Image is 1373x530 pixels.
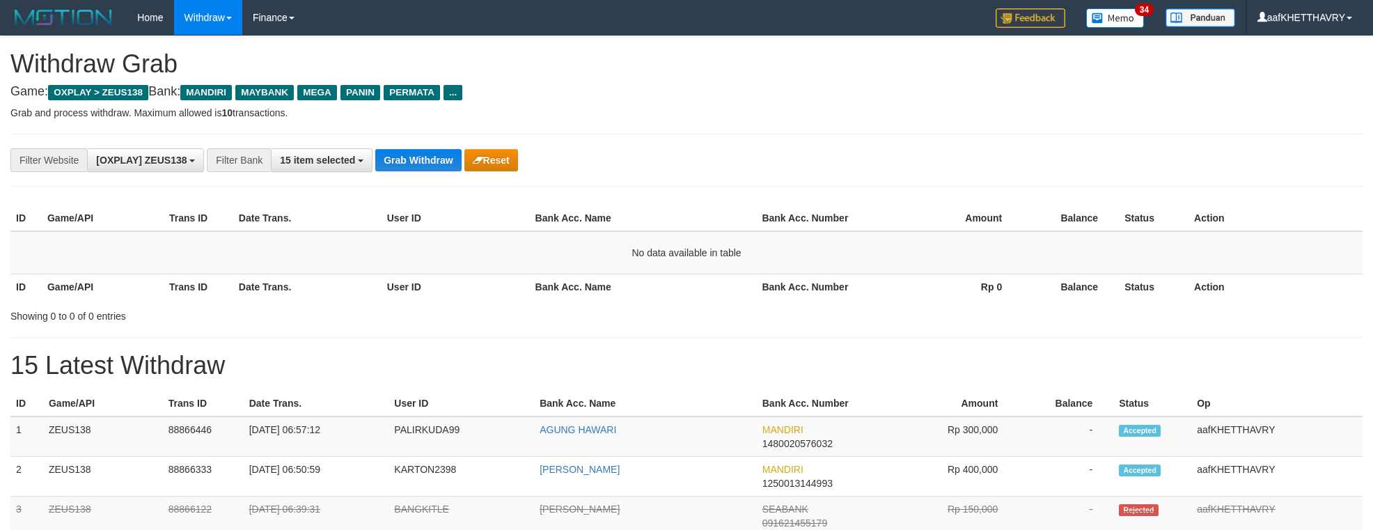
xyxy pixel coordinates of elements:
[444,85,462,100] span: ...
[1019,457,1113,497] td: -
[877,391,1019,416] th: Amount
[762,478,833,489] span: Copy 1250013144993 to clipboard
[1119,465,1161,476] span: Accepted
[10,205,42,231] th: ID
[762,438,833,449] span: Copy 1480020576032 to clipboard
[10,457,43,497] td: 2
[244,391,389,416] th: Date Trans.
[1119,425,1161,437] span: Accepted
[382,274,530,299] th: User ID
[389,416,534,457] td: PALIRKUDA99
[530,205,757,231] th: Bank Acc. Name
[10,352,1363,380] h1: 15 Latest Withdraw
[340,85,380,100] span: PANIN
[233,274,382,299] th: Date Trans.
[382,205,530,231] th: User ID
[10,391,43,416] th: ID
[762,424,803,435] span: MANDIRI
[43,457,163,497] td: ZEUS138
[1113,391,1191,416] th: Status
[42,274,164,299] th: Game/API
[1023,274,1119,299] th: Balance
[1191,416,1363,457] td: aafKHETTHAVRY
[1188,274,1363,299] th: Action
[877,416,1019,457] td: Rp 300,000
[762,504,808,515] span: SEABANK
[384,85,440,100] span: PERMATA
[1119,274,1188,299] th: Status
[1023,205,1119,231] th: Balance
[757,391,877,416] th: Bank Acc. Number
[42,205,164,231] th: Game/API
[164,274,233,299] th: Trans ID
[280,155,355,166] span: 15 item selected
[10,85,1363,99] h4: Game: Bank:
[996,8,1065,28] img: Feedback.jpg
[96,155,187,166] span: [OXPLAY] ZEUS138
[1119,504,1158,516] span: Rejected
[48,85,148,100] span: OXPLAY > ZEUS138
[10,304,562,323] div: Showing 0 to 0 of 0 entries
[389,457,534,497] td: KARTON2398
[163,391,244,416] th: Trans ID
[1135,3,1154,16] span: 34
[244,416,389,457] td: [DATE] 06:57:12
[389,391,534,416] th: User ID
[10,106,1363,120] p: Grab and process withdraw. Maximum allowed is transactions.
[164,205,233,231] th: Trans ID
[10,7,116,28] img: MOTION_logo.png
[43,416,163,457] td: ZEUS138
[10,416,43,457] td: 1
[1191,391,1363,416] th: Op
[10,148,87,172] div: Filter Website
[163,416,244,457] td: 88866446
[464,149,518,171] button: Reset
[1019,416,1113,457] td: -
[756,274,878,299] th: Bank Acc. Number
[534,391,757,416] th: Bank Acc. Name
[1119,205,1188,231] th: Status
[233,205,382,231] th: Date Trans.
[180,85,232,100] span: MANDIRI
[221,107,233,118] strong: 10
[10,274,42,299] th: ID
[1188,205,1363,231] th: Action
[235,85,294,100] span: MAYBANK
[1086,8,1145,28] img: Button%20Memo.svg
[1019,391,1113,416] th: Balance
[163,457,244,497] td: 88866333
[756,205,878,231] th: Bank Acc. Number
[1191,457,1363,497] td: aafKHETTHAVRY
[375,149,461,171] button: Grab Withdraw
[540,504,620,515] a: [PERSON_NAME]
[540,424,616,435] a: AGUNG HAWARI
[297,85,337,100] span: MEGA
[271,148,372,172] button: 15 item selected
[10,231,1363,274] td: No data available in table
[762,517,827,529] span: Copy 091621455179 to clipboard
[878,274,1023,299] th: Rp 0
[878,205,1023,231] th: Amount
[530,274,757,299] th: Bank Acc. Name
[10,50,1363,78] h1: Withdraw Grab
[207,148,271,172] div: Filter Bank
[244,457,389,497] td: [DATE] 06:50:59
[1166,8,1235,27] img: panduan.png
[762,464,803,475] span: MANDIRI
[877,457,1019,497] td: Rp 400,000
[87,148,204,172] button: [OXPLAY] ZEUS138
[540,464,620,475] a: [PERSON_NAME]
[43,391,163,416] th: Game/API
